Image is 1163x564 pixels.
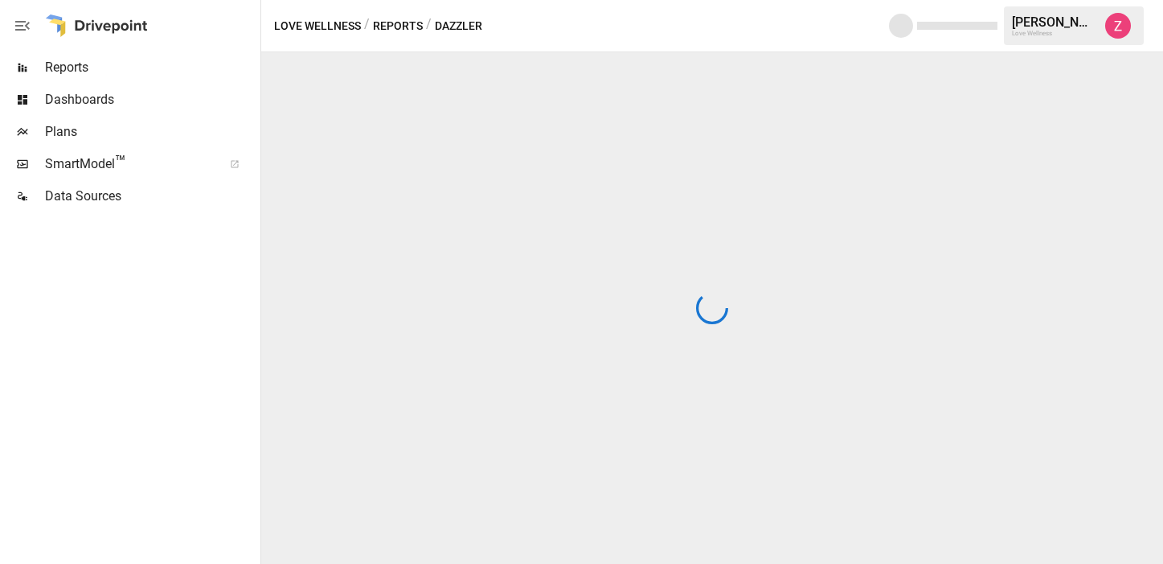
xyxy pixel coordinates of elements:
button: Love Wellness [274,16,361,36]
div: / [364,16,370,36]
div: [PERSON_NAME] [1012,14,1095,30]
button: Zoe Keller [1095,3,1140,48]
span: ™ [115,152,126,172]
img: Zoe Keller [1105,13,1131,39]
span: Dashboards [45,90,257,109]
span: Plans [45,122,257,142]
div: Love Wellness [1012,30,1095,37]
button: Reports [373,16,423,36]
span: Data Sources [45,187,257,206]
span: Reports [45,58,257,77]
div: / [426,16,432,36]
span: SmartModel [45,154,212,174]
